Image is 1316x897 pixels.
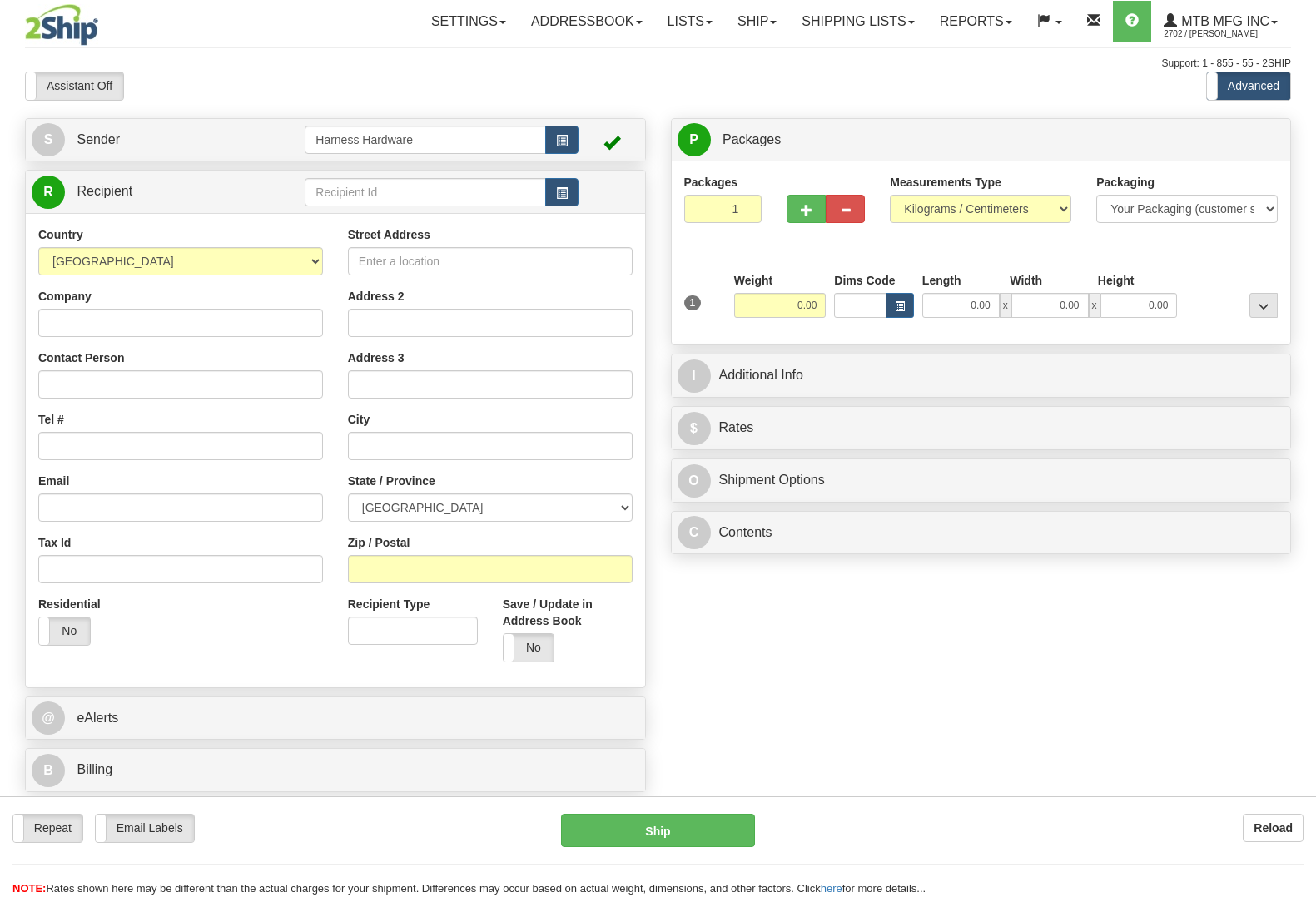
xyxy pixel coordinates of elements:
a: Ship [725,1,789,42]
input: Recipient Id [305,178,545,206]
label: Country [38,226,83,243]
label: Packaging [1096,174,1155,191]
a: Lists [655,1,725,42]
label: State / Province [348,473,435,489]
a: S Sender [32,123,305,157]
label: Length [922,272,961,289]
span: Sender [77,132,120,146]
button: Ship [561,814,755,847]
span: @ [32,701,65,735]
span: R [32,176,65,209]
a: IAdditional Info [678,359,1285,393]
label: No [39,617,90,644]
a: B Billing [32,753,639,787]
label: Recipient Type [348,596,430,612]
label: Weight [734,272,772,289]
label: Advanced [1207,72,1290,99]
span: Recipient [77,184,132,198]
label: Residential [38,596,101,612]
span: C [678,516,711,549]
span: S [32,123,65,156]
label: Tax Id [38,534,71,551]
a: OShipment Options [678,463,1285,498]
label: Company [38,288,92,305]
span: NOTE: [12,882,46,895]
span: 1 [684,295,702,310]
label: Tel # [38,411,64,428]
a: $Rates [678,411,1285,445]
label: Address 3 [348,349,405,366]
label: Assistant Off [26,72,123,99]
span: 2702 / [PERSON_NAME] [1164,26,1289,42]
iframe: chat widget [1278,364,1314,533]
label: Height [1098,272,1135,289]
button: Reload [1243,814,1304,842]
label: Address 2 [348,288,405,305]
span: Billing [77,762,112,776]
input: Sender Id [305,126,545,154]
span: P [678,123,711,156]
a: here [821,882,842,895]
img: logo2702.jpg [25,4,98,46]
label: Street Address [348,226,430,243]
label: Measurements Type [890,174,1001,191]
a: @ eAlerts [32,701,639,736]
a: MTB MFG INC 2702 / [PERSON_NAME] [1151,1,1290,42]
a: Settings [419,1,519,42]
span: MTB MFG INC [1177,14,1269,28]
label: Packages [684,174,738,191]
label: Repeat [13,815,82,841]
div: ... [1249,293,1278,318]
label: Width [1010,272,1042,289]
b: Reload [1254,821,1293,835]
span: $ [678,412,711,445]
span: x [1000,293,1011,318]
label: Save / Update in Address Book [503,596,633,629]
span: x [1089,293,1100,318]
div: Support: 1 - 855 - 55 - 2SHIP [25,57,1291,71]
label: Email Labels [96,815,194,841]
span: Packages [723,132,781,146]
label: Dims Code [834,272,895,289]
a: R Recipient [32,175,275,209]
span: eAlerts [77,711,118,725]
input: Enter a location [348,247,633,275]
a: P Packages [678,123,1285,157]
span: O [678,464,711,498]
a: Addressbook [519,1,655,42]
a: CContents [678,516,1285,550]
label: Zip / Postal [348,534,410,551]
label: City [348,411,370,428]
span: B [32,754,65,787]
label: Email [38,473,69,489]
a: Shipping lists [789,1,926,42]
label: Contact Person [38,349,124,366]
a: Reports [927,1,1025,42]
span: I [678,359,711,393]
label: No [504,634,554,661]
